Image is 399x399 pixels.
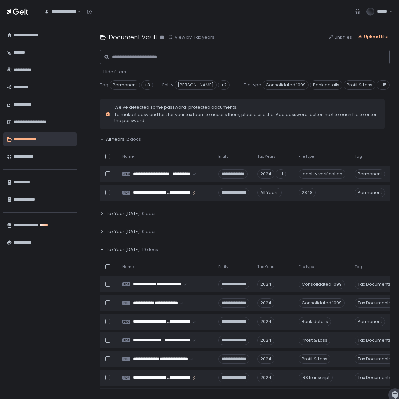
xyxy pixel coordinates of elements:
[257,373,274,382] div: 2024
[355,336,394,345] span: Tax Documents
[299,169,345,179] div: Identity verification
[355,154,362,159] span: Tag
[257,336,274,345] div: 2024
[299,354,330,364] div: Profit & Loss
[263,80,309,90] span: Consolidated 1099
[355,188,385,197] span: Permanent
[106,247,140,253] span: Tax Year [DATE]
[299,280,345,289] div: Consolidated 1099
[122,154,134,159] span: Name
[114,104,380,110] span: We've detected some password-protected documents.
[110,80,140,90] span: Permanent
[141,80,153,90] div: +3
[257,169,274,179] div: 2024
[355,169,385,179] span: Permanent
[126,136,141,142] span: 2 docs
[355,373,394,382] span: Tax Documents
[218,154,228,159] span: Entity
[299,317,331,326] div: Bank details
[142,229,157,235] span: 0 docs
[122,264,134,269] span: Name
[276,169,286,179] div: +1
[299,264,314,269] span: File type
[100,69,126,75] button: - Hide filters
[168,34,214,40] button: View by: Tax years
[142,211,157,217] span: 0 docs
[344,80,375,90] span: Profit & Loss
[355,317,385,326] span: Permanent
[257,154,276,159] span: Tax Years
[328,34,352,40] button: Link files
[257,188,282,197] div: All Years
[257,298,274,308] div: 2024
[377,80,390,90] div: +15
[218,264,228,269] span: Entity
[162,82,173,88] span: Entity
[257,280,274,289] div: 2024
[218,80,230,90] div: +2
[257,264,276,269] span: Tax Years
[244,82,261,88] span: File type
[100,82,108,88] span: Tag
[257,354,274,364] div: 2024
[142,247,158,253] span: 19 docs
[299,336,330,345] div: Profit & Loss
[257,317,274,326] div: 2024
[355,280,394,289] span: Tax Documents
[355,264,362,269] span: Tag
[106,229,140,235] span: Tax Year [DATE]
[106,136,124,142] span: All Years
[357,34,390,40] button: Upload files
[355,354,394,364] span: Tax Documents
[40,5,81,19] div: Search for option
[299,188,316,197] div: 2848
[299,373,333,382] div: IRS transcript
[299,298,345,308] div: Consolidated 1099
[310,80,342,90] span: Bank details
[299,154,314,159] span: File type
[355,298,394,308] span: Tax Documents
[106,211,140,217] span: Tax Year [DATE]
[175,80,217,90] span: [PERSON_NAME]
[109,33,157,42] h1: Document Vault
[114,112,380,124] span: To make it easy and fast for your tax team to access them, please use the 'Add password' button n...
